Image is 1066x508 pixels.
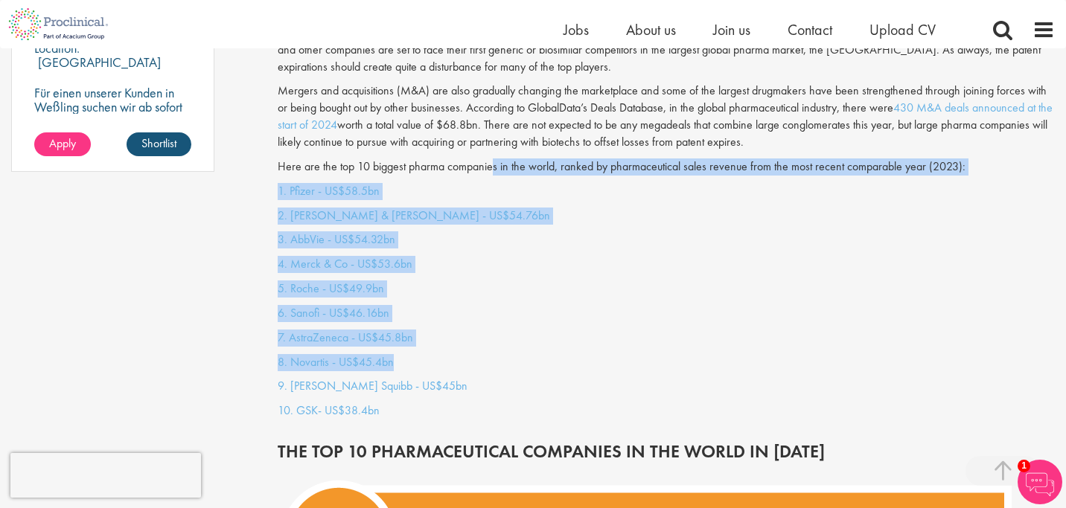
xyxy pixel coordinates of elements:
[1018,460,1062,504] img: Chatbot
[869,20,936,39] a: Upload CV
[34,132,91,156] a: Apply
[278,208,550,223] a: 2. [PERSON_NAME] & [PERSON_NAME] - US$54.76bn
[278,354,394,370] a: 8. Novartis - US$45.4bn
[278,280,384,296] a: 5. Roche - US$49.9bn
[127,132,191,156] a: Shortlist
[713,20,750,39] a: Join us
[49,135,76,151] span: Apply
[34,54,161,99] p: [GEOGRAPHIC_DATA] (81249), [GEOGRAPHIC_DATA]
[10,453,201,498] iframe: reCAPTCHA
[278,378,467,393] a: 9. [PERSON_NAME] Squibb - US$45bn
[278,402,380,418] a: 10. GSK- US$38.4bn
[278,329,413,345] a: 7. AstraZeneca - US$45.8bn
[278,231,395,247] a: 3. AbbVie - US$54.32bn
[1018,460,1030,472] span: 1
[788,20,832,39] a: Contact
[278,305,389,321] a: 6. Sanofi - US$46.16bn
[626,20,676,39] a: About us
[278,83,1055,150] p: Mergers and acquisitions (M&A) are also gradually changing the marketplace and some of the larges...
[278,256,412,271] a: 4. Merck & Co - US$53.6bn
[278,442,1055,461] h2: THE TOP 10 PHARMACEUTICAL COMPANIES IN THE WORLD IN [DATE]
[564,20,589,39] a: Jobs
[278,158,1055,176] p: Here are the top 10 biggest pharma companies in the world, ranked by pharmaceutical sales revenue...
[278,100,1053,132] a: 430 M&A deals announced at the start of 2024
[34,86,191,156] p: Für einen unserer Kunden in Weßling suchen wir ab sofort einen Senior Electronics Engineer Avioni...
[278,183,380,199] a: 1. Pfizer - US$58.5bn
